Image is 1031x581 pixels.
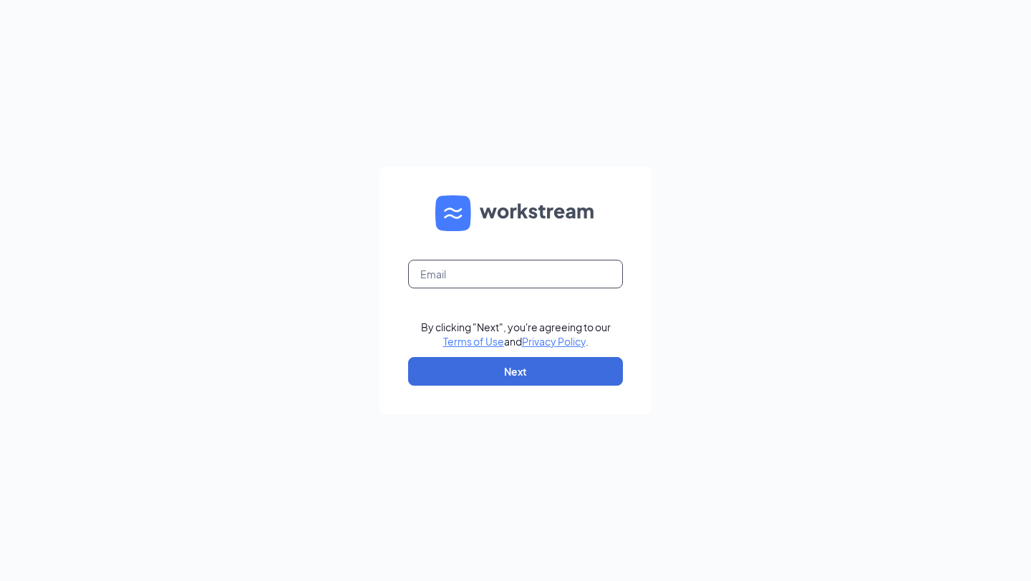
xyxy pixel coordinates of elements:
input: Email [408,260,623,288]
a: Privacy Policy [522,335,586,348]
button: Next [408,357,623,386]
div: By clicking "Next", you're agreeing to our and . [421,320,611,348]
img: WS logo and Workstream text [435,195,596,231]
a: Terms of Use [443,335,504,348]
